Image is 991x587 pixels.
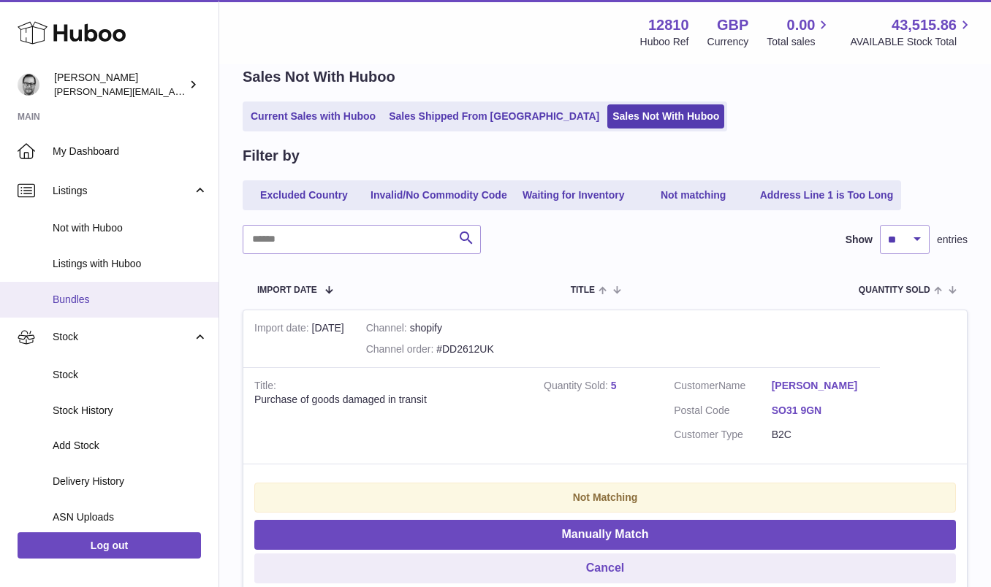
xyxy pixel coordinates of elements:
button: Manually Match [254,520,956,550]
span: Import date [257,285,317,295]
div: Keywords by Traffic [162,93,246,103]
span: Title [571,285,595,295]
strong: Not Matching [573,491,638,503]
span: Customer [674,380,718,391]
a: Current Sales with Huboo [246,104,381,128]
div: Huboo Ref [640,35,689,49]
span: AVAILABLE Stock Total [850,35,973,49]
a: Log out [18,532,201,559]
span: Total sales [767,35,832,49]
span: ASN Uploads [53,510,208,524]
img: tab_keywords_by_traffic_grey.svg [145,92,157,104]
strong: Channel order [366,343,437,358]
dd: B2C [772,428,870,442]
img: website_grey.svg [23,38,35,50]
a: [PERSON_NAME] [772,379,870,393]
a: 43,515.86 AVAILABLE Stock Total [850,15,973,49]
span: Listings with Huboo [53,257,208,271]
dt: Name [674,379,772,396]
span: Stock [53,368,208,382]
span: Listings [53,184,192,198]
a: Invalid/No Commodity Code [365,183,512,207]
a: 5 [611,380,617,391]
div: v 4.0.25 [41,23,72,35]
a: Not matching [635,183,752,207]
a: Sales Not With Huboo [607,104,724,128]
a: SO31 9GN [772,404,870,418]
div: Domain: [DOMAIN_NAME] [38,38,161,50]
img: alex@digidistiller.com [18,74,39,96]
span: Add Stock [53,439,208,453]
strong: Channel [366,322,410,337]
div: Currency [707,35,749,49]
span: entries [937,233,968,247]
a: Excluded Country [246,183,362,207]
label: Show [846,233,873,247]
span: 43,515.86 [892,15,957,35]
div: Purchase of goods damaged in transit [254,393,522,407]
strong: Quantity Sold [544,380,611,395]
span: [PERSON_NAME][EMAIL_ADDRESS][DOMAIN_NAME] [54,85,293,97]
strong: 12810 [648,15,689,35]
a: Sales Shipped From [GEOGRAPHIC_DATA] [384,104,604,128]
h2: Filter by [243,146,300,166]
span: Stock [53,330,192,344]
dt: Postal Code [674,404,772,421]
strong: GBP [717,15,748,35]
strong: Title [254,380,276,395]
dt: Customer Type [674,428,772,442]
td: [DATE] [243,310,355,367]
h2: Sales Not With Huboo [243,67,395,87]
div: #DD2612UK [366,342,494,356]
span: Quantity Sold [859,285,930,295]
div: Domain Overview [56,93,131,103]
img: tab_domain_overview_orange.svg [39,92,51,104]
img: logo_orange.svg [23,23,35,35]
a: Address Line 1 is Too Long [755,183,899,207]
strong: Import date [254,322,312,337]
div: [PERSON_NAME] [54,71,186,99]
span: Not with Huboo [53,221,208,235]
span: 0.00 [787,15,816,35]
span: Delivery History [53,475,208,488]
a: 0.00 Total sales [767,15,832,49]
span: My Dashboard [53,145,208,158]
span: Stock History [53,404,208,418]
a: Waiting for Inventory [515,183,632,207]
button: Cancel [254,553,956,583]
span: Bundles [53,293,208,307]
div: shopify [366,321,494,335]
